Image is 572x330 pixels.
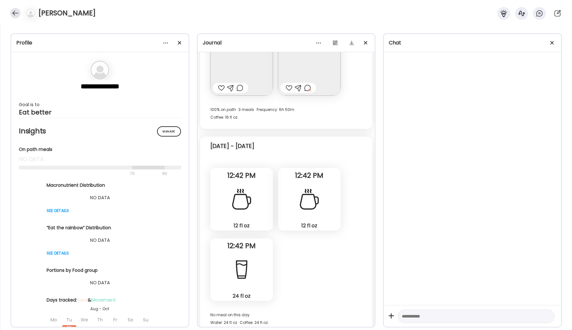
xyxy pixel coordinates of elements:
span: 12:42 PM [278,173,341,178]
div: Chat [389,39,556,47]
div: Portions by Food group [47,267,153,274]
div: 90 [162,170,168,177]
div: NO DATA [47,194,153,201]
img: images%2FnCfyzRYUrnNAEsxkaD3ciepJLBm2%2FjpsT5paJDpTAsqA1qRB3%2FhixgJoArMfcS3OsOxjwJ_240 [278,33,341,96]
div: NO DATA [47,236,153,244]
div: Days tracked: & [47,297,153,303]
div: 12 fl oz [281,222,338,229]
div: On path meals [19,146,181,153]
div: Tu [62,314,76,325]
div: We [78,314,92,325]
div: NO DATA [47,279,153,287]
div: [DATE] - [DATE] [210,142,254,150]
div: 100% on path · 3 meals · Frequency: 6h 50m Coffee: 16 fl oz [210,106,362,121]
div: “Eat the rainbow” Distribution [47,224,153,231]
div: Manage [157,126,181,137]
span: Movement [91,297,116,303]
img: images%2FnCfyzRYUrnNAEsxkaD3ciepJLBm2%2Fiya2r8Y1MUNdqMi8Da8i%2FkqswEuIOK6TTFbs9KOFc_240 [210,33,273,96]
div: 70 [19,170,160,177]
img: bg-avatar-default.svg [90,60,109,80]
div: Sep [62,325,76,328]
h4: [PERSON_NAME] [38,8,96,18]
div: Sa [124,314,138,325]
span: 12:42 PM [210,243,273,249]
div: Su [139,314,153,325]
div: Fr [108,314,122,325]
span: Food [77,297,88,303]
span: 12:42 PM [210,173,273,178]
div: Macronutrient Distribution [47,182,153,189]
img: bg-avatar-default.svg [26,9,35,18]
div: Journal [203,39,370,47]
div: Goal is to [19,101,181,108]
div: Profile [16,39,184,47]
div: 12 fl oz [213,222,270,229]
div: Eat better [19,108,181,116]
div: Mo [47,314,61,325]
h2: Insights [19,126,181,136]
div: No meal on this day Water: 24 fl oz · Coffee: 24 fl oz [210,311,362,326]
div: Aug - Oct [47,306,153,312]
div: no data [19,155,181,163]
div: Th [93,314,107,325]
div: 24 fl oz [213,293,270,299]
